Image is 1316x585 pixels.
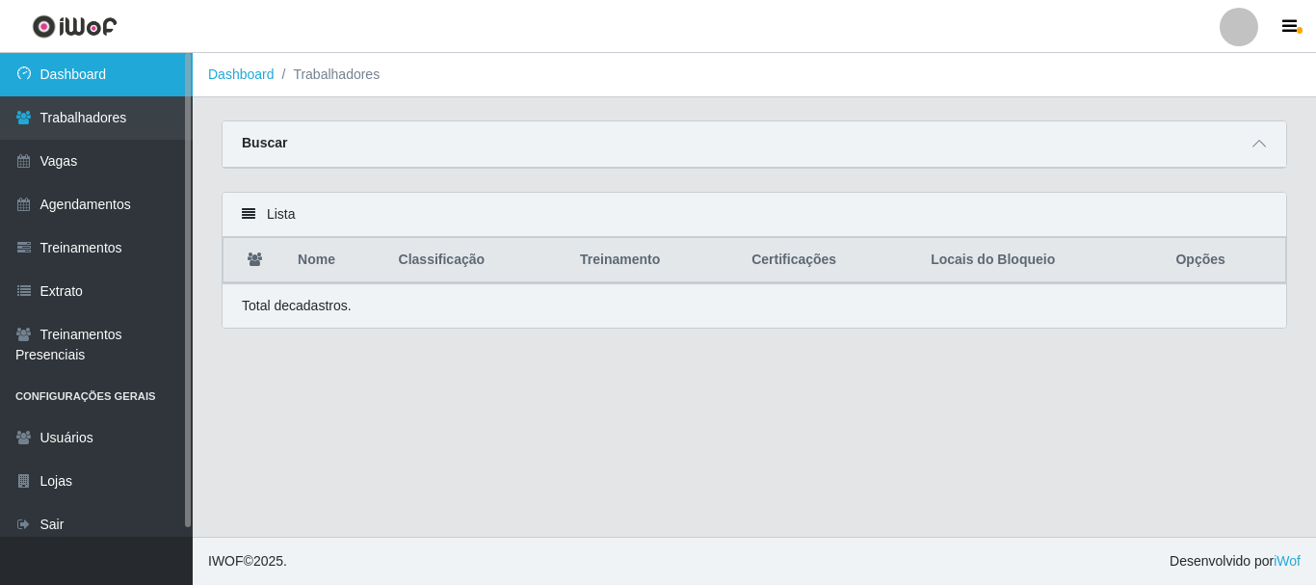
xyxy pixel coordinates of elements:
[1164,238,1285,283] th: Opções
[242,135,287,150] strong: Buscar
[193,53,1316,97] nav: breadcrumb
[242,296,352,316] p: Total de cadastros.
[387,238,569,283] th: Classificação
[919,238,1164,283] th: Locais do Bloqueio
[223,193,1286,237] div: Lista
[1274,553,1301,569] a: iWof
[208,551,287,572] span: © 2025 .
[32,14,118,39] img: CoreUI Logo
[208,66,275,82] a: Dashboard
[275,65,381,85] li: Trabalhadores
[1170,551,1301,572] span: Desenvolvido por
[568,238,740,283] th: Treinamento
[740,238,919,283] th: Certificações
[208,553,244,569] span: IWOF
[286,238,386,283] th: Nome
